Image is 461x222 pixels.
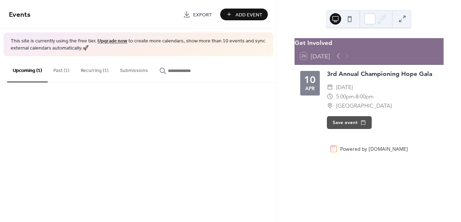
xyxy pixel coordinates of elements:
[336,83,353,92] span: [DATE]
[220,9,268,20] button: Add Event
[327,69,438,78] div: 3rd Annual Championing Hope Gala
[235,11,263,19] span: Add Event
[11,38,266,52] span: This site is currently using the free tier. to create more calendars, show more than 10 events an...
[7,56,48,82] button: Upcoming (1)
[340,145,408,152] div: Powered by
[295,38,444,47] div: Get Involved
[327,83,333,92] div: ​
[327,101,333,110] div: ​
[193,11,212,19] span: Export
[305,86,315,91] div: Apr
[354,92,356,101] span: -
[327,116,372,129] button: Save event
[336,101,392,110] span: [GEOGRAPHIC_DATA]
[369,145,408,152] a: [DOMAIN_NAME]
[97,36,127,46] a: Upgrade now
[75,56,114,82] button: Recurring (1)
[48,56,75,82] button: Past (1)
[178,9,217,20] a: Export
[114,56,154,82] button: Submissions
[336,92,354,101] span: 5:00pm
[327,92,333,101] div: ​
[356,92,373,101] span: 8:00pm
[304,75,316,85] div: 10
[9,8,31,22] span: Events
